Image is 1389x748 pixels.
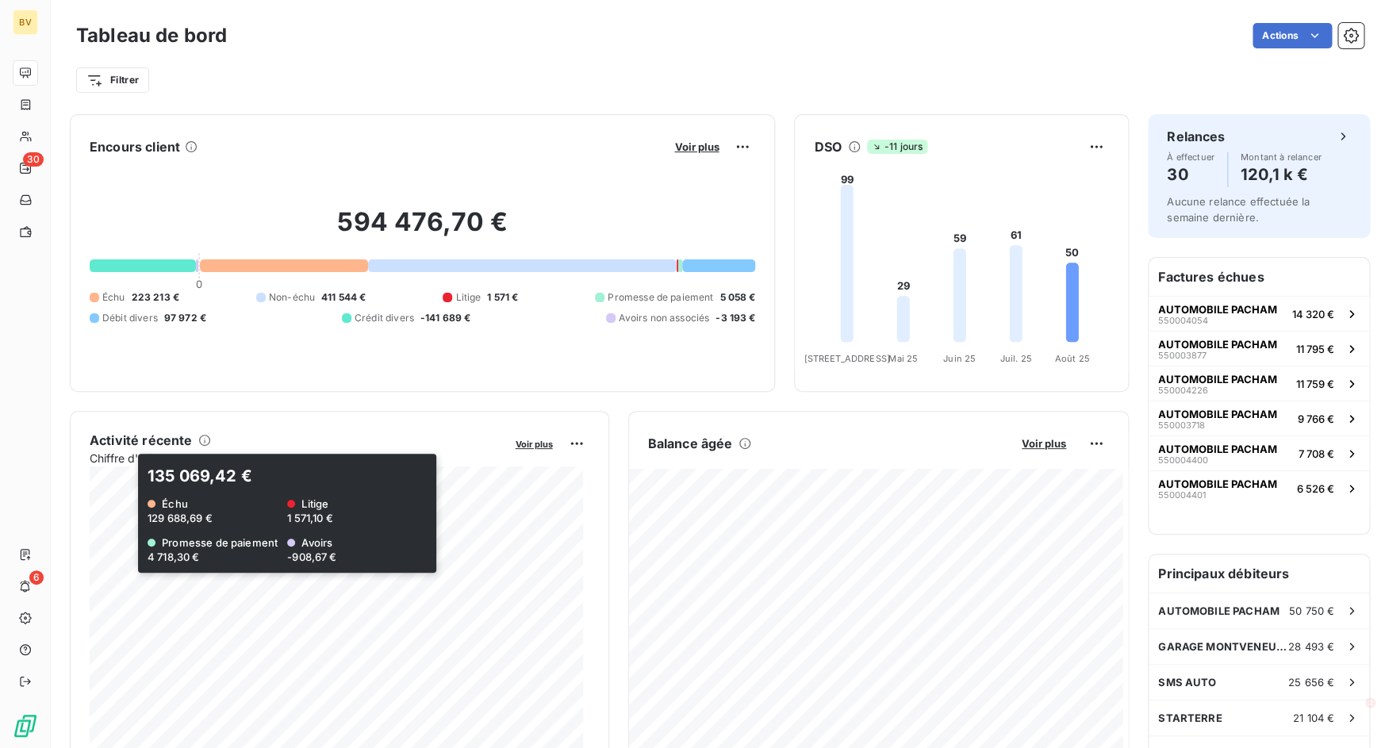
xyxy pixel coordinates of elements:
[1167,127,1225,146] h6: Relances
[1253,23,1332,48] button: Actions
[608,290,713,305] span: Promesse de paiement
[619,311,709,325] span: Avoirs non associés
[670,140,723,154] button: Voir plus
[90,431,192,450] h6: Activité récente
[1158,478,1277,490] span: AUTOMOBILE PACHAM
[102,290,125,305] span: Échu
[76,67,149,93] button: Filtrer
[719,290,755,305] span: 5 058 €
[1158,604,1280,617] span: AUTOMOBILE PACHAM
[90,450,505,466] span: Chiffre d'affaires mensuel
[1149,366,1369,401] button: AUTOMOBILE PACHAM55000422611 759 €
[1241,152,1322,162] span: Montant à relancer
[1055,353,1090,364] tspan: Août 25
[29,570,44,585] span: 6
[943,353,976,364] tspan: Juin 25
[1335,694,1373,732] iframe: Intercom live chat
[1158,490,1206,500] span: 550004401
[1149,296,1369,331] button: AUTOMOBILE PACHAM55000405414 320 €
[1158,455,1208,465] span: 550004400
[888,353,918,364] tspan: Mai 25
[1158,303,1277,316] span: AUTOMOBILE PACHAM
[648,434,733,453] h6: Balance âgée
[1158,420,1205,430] span: 550003718
[1158,408,1277,420] span: AUTOMOBILE PACHAM
[1022,437,1066,450] span: Voir plus
[1292,308,1334,320] span: 14 320 €
[1298,412,1334,425] span: 9 766 €
[164,311,206,325] span: 97 972 €
[1158,351,1207,360] span: 550003877
[90,206,755,254] h2: 594 476,70 €
[1017,436,1071,451] button: Voir plus
[420,311,471,325] span: -141 689 €
[13,155,37,181] a: 30
[23,152,44,167] span: 30
[1167,162,1214,187] h4: 30
[1293,712,1334,724] span: 21 104 €
[1149,258,1369,296] h6: Factures échues
[1158,386,1208,395] span: 550004226
[76,21,227,50] h3: Tableau de bord
[355,311,414,325] span: Crédit divers
[867,140,927,154] span: -11 jours
[90,137,180,156] h6: Encours client
[1288,640,1334,653] span: 28 493 €
[132,290,179,305] span: 223 213 €
[13,713,38,738] img: Logo LeanPay
[1158,316,1208,325] span: 550004054
[1167,152,1214,162] span: À effectuer
[1149,331,1369,366] button: AUTOMOBILE PACHAM55000387711 795 €
[1158,373,1277,386] span: AUTOMOBILE PACHAM
[1149,470,1369,505] button: AUTOMOBILE PACHAM5500044016 526 €
[1297,482,1334,495] span: 6 526 €
[487,290,518,305] span: 1 571 €
[511,436,558,451] button: Voir plus
[1296,378,1334,390] span: 11 759 €
[1296,343,1334,355] span: 11 795 €
[674,140,719,153] span: Voir plus
[814,137,841,156] h6: DSO
[1288,676,1334,689] span: 25 656 €
[1167,195,1310,224] span: Aucune relance effectuée la semaine dernière.
[1000,353,1032,364] tspan: Juil. 25
[1241,162,1322,187] h4: 120,1 k €
[1368,694,1380,707] span: 2
[1299,447,1334,460] span: 7 708 €
[1158,676,1216,689] span: SMS AUTO
[1158,443,1277,455] span: AUTOMOBILE PACHAM
[1149,554,1369,593] h6: Principaux débiteurs
[1289,604,1334,617] span: 50 750 €
[269,290,315,305] span: Non-échu
[1158,712,1222,724] span: STARTERRE
[13,10,38,35] div: BV
[804,353,890,364] tspan: [STREET_ADDRESS]
[102,311,158,325] span: Débit divers
[455,290,481,305] span: Litige
[1149,435,1369,470] button: AUTOMOBILE PACHAM5500044007 708 €
[1158,640,1288,653] span: GARAGE MONTVENEUR EUROREPAR
[196,278,202,290] span: 0
[1158,338,1277,351] span: AUTOMOBILE PACHAM
[321,290,366,305] span: 411 544 €
[716,311,755,325] span: -3 193 €
[516,439,553,450] span: Voir plus
[1149,401,1369,435] button: AUTOMOBILE PACHAM5500037189 766 €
